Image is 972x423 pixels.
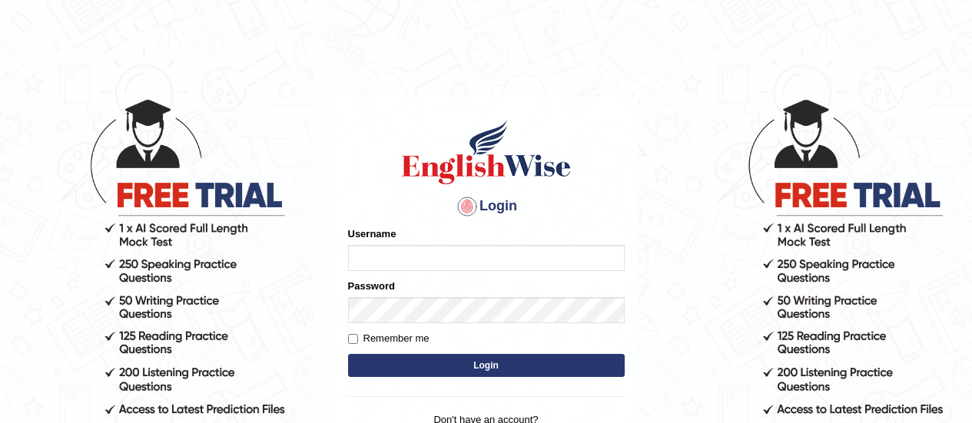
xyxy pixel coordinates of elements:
[348,354,625,377] button: Login
[348,226,396,241] label: Username
[348,279,395,293] label: Password
[348,331,430,346] label: Remember me
[348,334,358,344] input: Remember me
[348,194,625,219] h4: Login
[399,117,574,187] img: Logo of English Wise sign in for intelligent practice with AI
